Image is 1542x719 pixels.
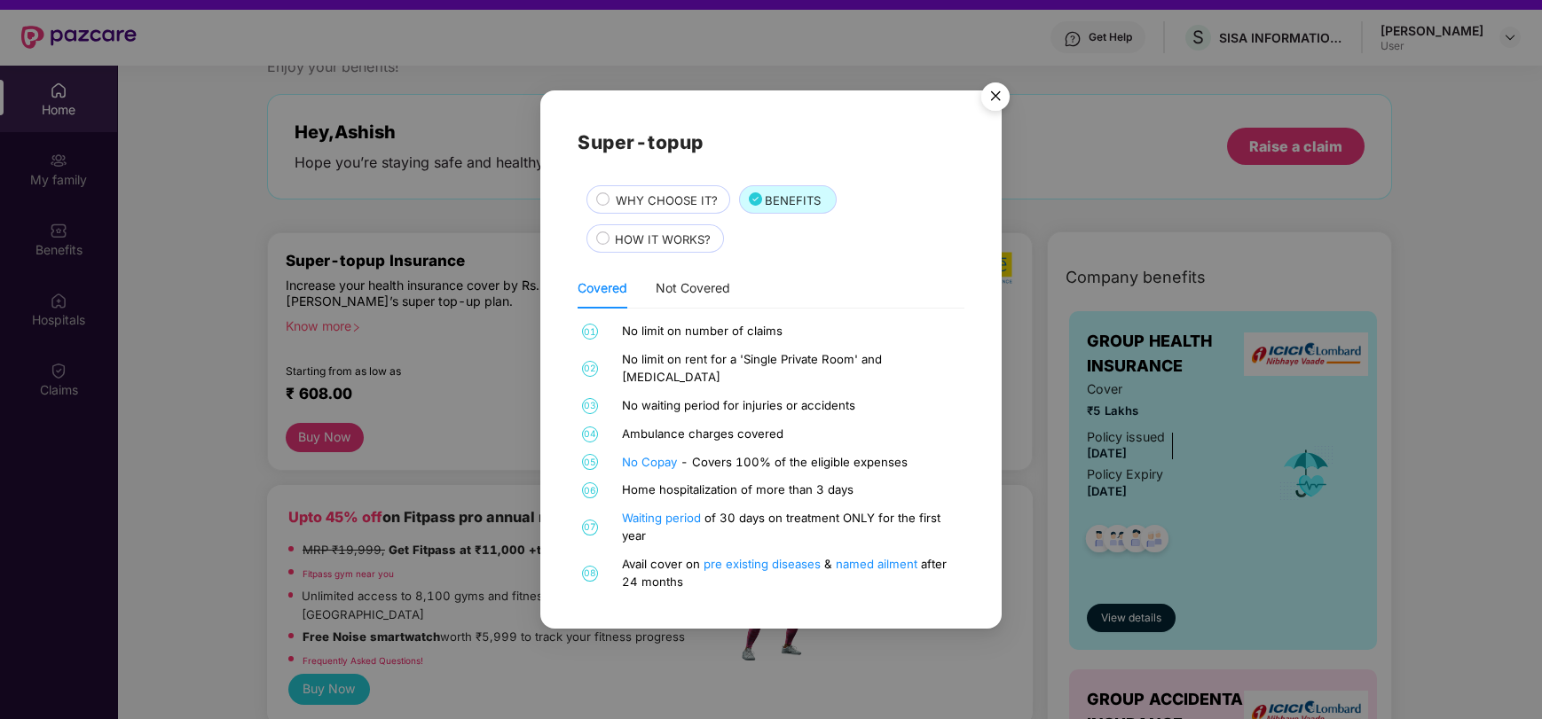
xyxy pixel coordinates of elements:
span: 01 [582,324,598,340]
span: 06 [582,482,598,498]
div: of 30 days on treatment ONLY for the first year [622,510,960,545]
span: 04 [582,426,598,442]
span: BENEFITS [765,191,821,210]
span: 02 [582,361,598,377]
a: named ailment [836,557,921,571]
div: Avail cover on & after 24 months [622,556,960,591]
div: Home hospitalization of more than 3 days [622,481,960,499]
img: svg+xml;base64,PHN2ZyB4bWxucz0iaHR0cDovL3d3dy53My5vcmcvMjAwMC9zdmciIHdpZHRoPSI1NiIgaGVpZ2h0PSI1Ni... [971,74,1020,124]
a: Waiting period [622,511,704,525]
div: No waiting period for injuries or accidents [622,397,960,415]
span: HOW IT WORKS? [615,231,711,249]
button: Close [971,74,1019,121]
div: Covered [578,278,627,298]
div: No limit on number of claims [622,323,960,340]
span: 03 [582,398,598,414]
h2: Super-topup [578,128,964,157]
div: No limit on rent for a 'Single Private Room' and [MEDICAL_DATA] [622,351,960,387]
div: Ambulance charges covered [622,426,960,443]
div: - Covers 100% of the eligible expenses [622,454,960,472]
span: WHY CHOOSE IT? [616,191,718,210]
span: 07 [582,520,598,535]
a: pre existing diseases [704,557,824,571]
a: No Copay [622,455,681,469]
div: Not Covered [656,278,730,298]
span: 08 [582,566,598,582]
span: 05 [582,454,598,470]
